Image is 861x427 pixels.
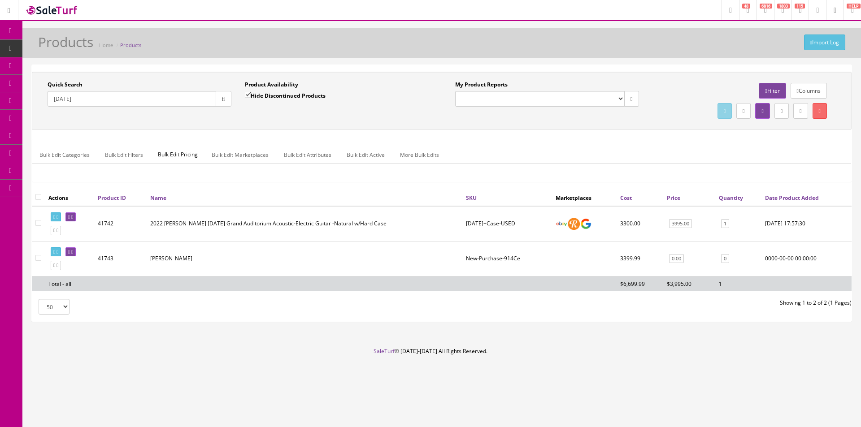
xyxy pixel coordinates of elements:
a: Products [120,42,141,48]
th: Actions [45,190,94,206]
a: 0.00 [669,254,684,263]
h1: Products [38,35,93,49]
td: $3,995.00 [663,276,715,291]
label: My Product Reports [455,81,508,89]
td: 0000-00-00 00:00:00 [761,241,852,276]
a: Bulk Edit Active [339,146,392,164]
a: 1 [721,219,729,229]
a: Bulk Edit Attributes [277,146,339,164]
td: $6,699.99 [617,276,663,291]
span: 115 [795,4,805,9]
td: 2022 Taylor 914ce Grand Auditorium Acoustic-Electric Guitar -Natural w/Hard Case [147,206,462,242]
a: Quantity [719,194,743,202]
td: 41743 [94,241,147,276]
td: 41742 [94,206,147,242]
a: Home [99,42,113,48]
a: Bulk Edit Filters [98,146,150,164]
td: 1 [715,276,761,291]
input: Search [48,91,216,107]
a: Bulk Edit Marketplaces [204,146,276,164]
td: Total - all [45,276,94,291]
a: 3995.00 [669,219,692,229]
a: Columns [791,83,827,99]
input: Hide Discontinued Products [245,92,251,98]
td: 3399.99 [617,241,663,276]
a: Date Product Added [765,194,819,202]
div: Showing 1 to 2 of 2 (1 Pages) [442,299,858,307]
td: New-Purchase-914Ce [462,241,552,276]
a: Price [667,194,680,202]
a: Import Log [804,35,845,50]
span: 48 [742,4,750,9]
a: SaleTurf [374,347,395,355]
a: Cost [620,194,632,202]
a: More Bulk Edits [393,146,446,164]
a: Product ID [98,194,126,202]
img: SaleTurf [25,4,79,16]
label: Quick Search [48,81,83,89]
a: 0 [721,254,729,263]
td: 2025-03-17 17:57:30 [761,206,852,242]
td: 914CE+Case-USED [462,206,552,242]
td: 3300.00 [617,206,663,242]
span: 1803 [777,4,790,9]
span: Bulk Edit Pricing [151,146,204,163]
span: HELP [847,4,861,9]
img: google_shopping [580,218,592,230]
th: Marketplaces [552,190,617,206]
img: reverb [568,218,580,230]
a: SKU [466,194,477,202]
img: ebay [556,218,568,230]
td: Taylor [147,241,462,276]
a: Filter [759,83,786,99]
label: Hide Discontinued Products [245,91,326,100]
a: Name [150,194,166,202]
label: Product Availability [245,81,298,89]
span: 6816 [760,4,772,9]
a: Bulk Edit Categories [32,146,97,164]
